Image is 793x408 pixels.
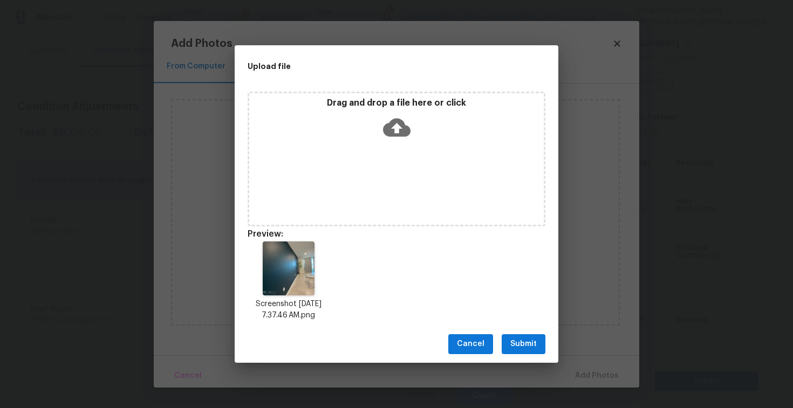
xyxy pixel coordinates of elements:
p: Drag and drop a file here or click [249,98,544,109]
button: Cancel [448,334,493,354]
button: Submit [502,334,545,354]
span: Submit [510,337,537,351]
span: Cancel [457,337,484,351]
h2: Upload file [248,60,497,72]
p: Screenshot [DATE] 7.37.46 AM.png [248,299,330,321]
img: D8WPtwRkE+NlAAAAAElFTkSuQmCC [263,241,314,295]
